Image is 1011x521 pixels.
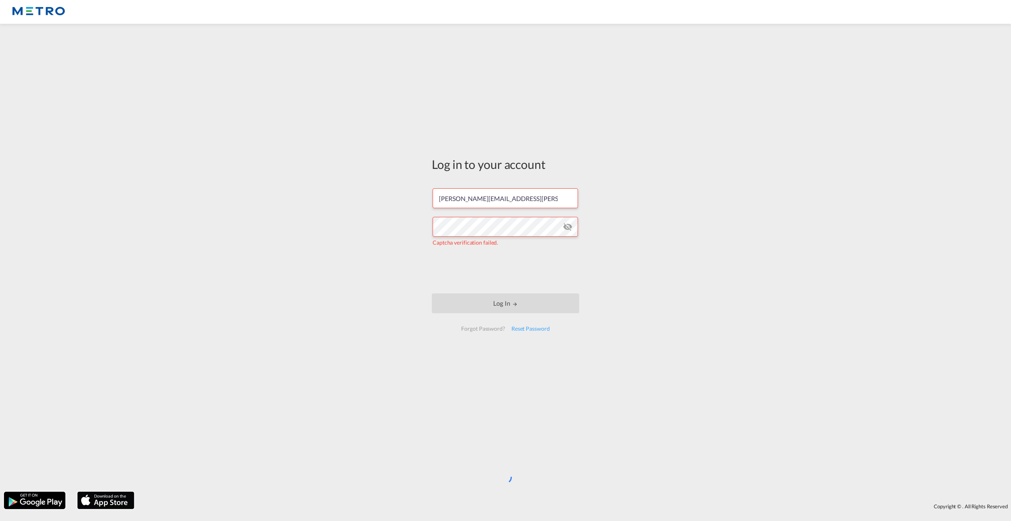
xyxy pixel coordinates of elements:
md-icon: icon-eye-off [563,222,572,232]
div: Copyright © . All Rights Reserved [138,500,1011,513]
div: Forgot Password? [458,322,508,336]
img: 25181f208a6c11efa6aa1bf80d4cef53.png [12,3,65,21]
button: LOGIN [432,293,579,313]
div: Log in to your account [432,156,579,172]
img: apple.png [76,491,135,510]
iframe: reCAPTCHA [445,255,566,285]
span: Captcha verification failed. [433,239,498,246]
img: google.png [3,491,66,510]
div: Reset Password [508,322,553,336]
input: Enter email/phone number [433,188,578,208]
